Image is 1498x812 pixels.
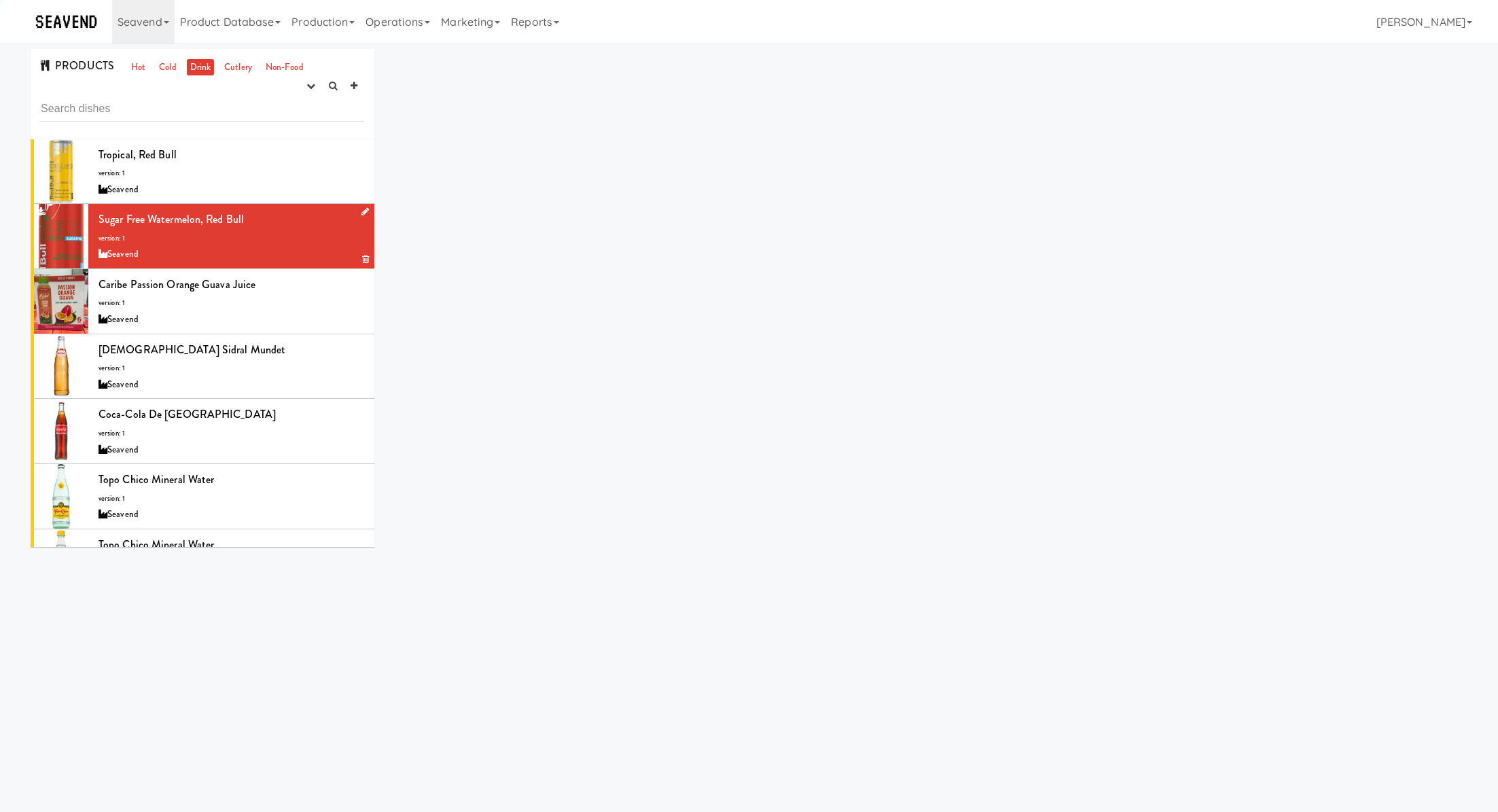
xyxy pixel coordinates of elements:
[99,233,125,243] span: version: 1
[31,399,374,464] li: Coca-Cola de [GEOGRAPHIC_DATA]version: 1Seavend
[99,311,364,328] div: Seavend
[99,181,364,198] div: Seavend
[99,211,244,227] span: Sugar Free Watermelon, Red Bull
[99,342,285,357] span: [DEMOGRAPHIC_DATA] Sidral Mundet
[262,59,307,76] a: Non-Food
[128,59,149,76] a: Hot
[99,428,125,438] span: version: 1
[221,59,255,76] a: Cutlery
[99,298,125,308] span: version: 1
[41,96,364,122] input: Search dishes
[99,472,214,487] span: Topo Chico Mineral Water
[31,334,374,400] li: [DEMOGRAPHIC_DATA] Sidral Mundetversion: 1Seavend
[99,376,364,393] div: Seavend
[99,147,177,162] span: Tropical, Red Bull
[99,506,364,523] div: Seavend
[99,493,125,504] span: version: 1
[31,204,374,269] li: Sugar Free Watermelon, Red Bullversion: 1Seavend
[99,363,125,373] span: version: 1
[31,10,102,34] img: Micromart
[99,168,125,178] span: version: 1
[99,406,276,422] span: Coca-Cola de [GEOGRAPHIC_DATA]
[187,59,215,76] a: Drink
[99,442,364,459] div: Seavend
[99,537,214,552] span: Topo Chico Mineral Water
[31,269,374,334] li: Caribe Passion Orange Guava Juiceversion: 1Seavend
[99,246,364,263] div: Seavend
[156,59,179,76] a: Cold
[31,139,374,205] li: Tropical, Red Bullversion: 1Seavend
[99,277,255,292] span: Caribe Passion Orange Guava Juice
[31,529,374,595] li: Topo Chico Mineral Waterversion: 1Seavend
[31,464,374,529] li: Topo Chico Mineral Waterversion: 1Seavend
[41,58,114,73] span: PRODUCTS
